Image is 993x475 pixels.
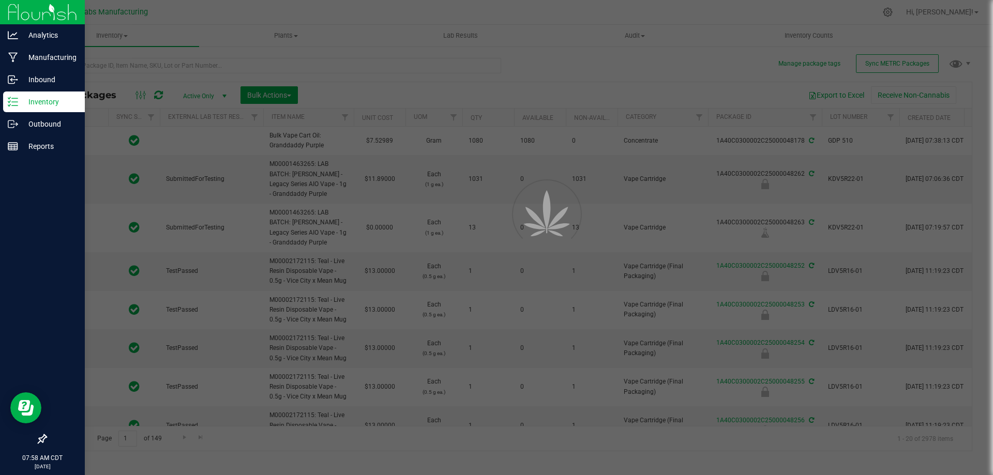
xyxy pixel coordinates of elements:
[10,392,41,423] iframe: Resource center
[8,74,18,85] inline-svg: Inbound
[18,51,80,64] p: Manufacturing
[18,29,80,41] p: Analytics
[8,52,18,63] inline-svg: Manufacturing
[8,141,18,151] inline-svg: Reports
[8,30,18,40] inline-svg: Analytics
[8,97,18,107] inline-svg: Inventory
[18,96,80,108] p: Inventory
[5,453,80,463] p: 07:58 AM CDT
[5,463,80,470] p: [DATE]
[18,73,80,86] p: Inbound
[8,119,18,129] inline-svg: Outbound
[18,140,80,152] p: Reports
[18,118,80,130] p: Outbound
